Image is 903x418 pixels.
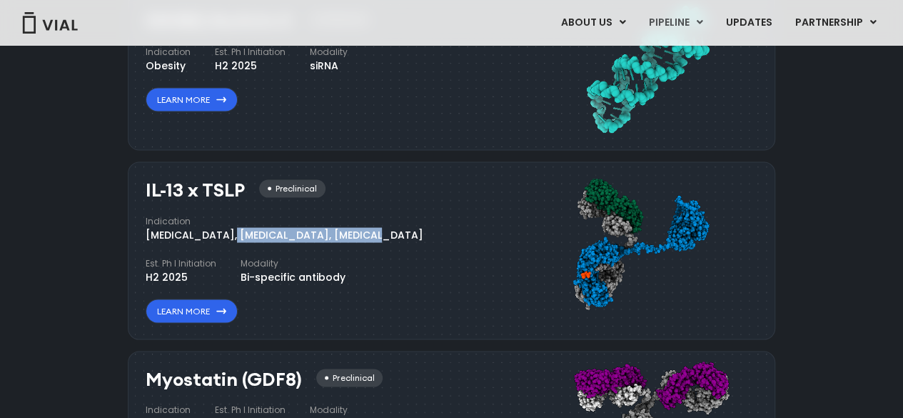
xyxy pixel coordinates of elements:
[310,58,348,73] div: siRNA
[310,45,348,58] h4: Modality
[215,45,286,58] h4: Est. Ph I Initiation
[715,11,783,35] a: UPDATES
[146,257,216,269] h4: Est. Ph I Initiation
[550,11,637,35] a: ABOUT USMenu Toggle
[241,257,345,269] h4: Modality
[215,58,286,73] div: H2 2025
[146,214,423,227] h4: Indication
[146,58,191,73] div: Obesity
[146,45,191,58] h4: Indication
[784,11,888,35] a: PARTNERSHIPMenu Toggle
[21,12,79,34] img: Vial Logo
[146,227,423,242] div: [MEDICAL_DATA], [MEDICAL_DATA], [MEDICAL_DATA]
[259,179,326,197] div: Preclinical
[310,403,422,416] h4: Modality
[241,269,345,284] div: Bi-specific antibody
[146,299,238,323] a: Learn More
[146,403,191,416] h4: Indication
[215,403,286,416] h4: Est. Ph I Initiation
[146,369,302,389] h3: Myostatin (GDF8)
[316,369,383,387] div: Preclinical
[146,179,245,200] h3: IL-13 x TSLP
[637,11,714,35] a: PIPELINEMenu Toggle
[146,87,238,111] a: Learn More
[146,269,216,284] div: H2 2025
